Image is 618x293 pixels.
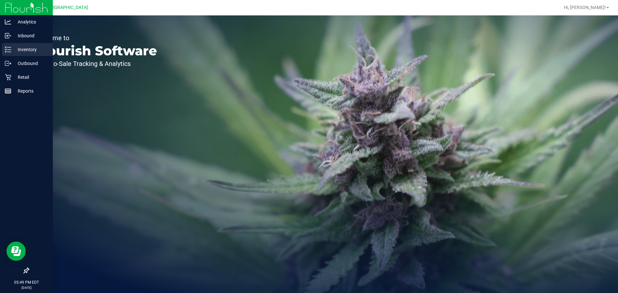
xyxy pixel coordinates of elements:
[11,18,50,26] p: Analytics
[35,44,157,57] p: Flourish Software
[564,5,606,10] span: Hi, [PERSON_NAME]!
[5,46,11,53] inline-svg: Inventory
[35,35,157,41] p: Welcome to
[35,60,157,67] p: Seed-to-Sale Tracking & Analytics
[3,279,50,285] p: 05:49 PM EDT
[5,88,11,94] inline-svg: Reports
[5,19,11,25] inline-svg: Analytics
[11,32,50,40] p: Inbound
[11,87,50,95] p: Reports
[5,60,11,67] inline-svg: Outbound
[3,285,50,290] p: [DATE]
[11,46,50,53] p: Inventory
[11,60,50,67] p: Outbound
[5,74,11,80] inline-svg: Retail
[6,242,26,261] iframe: Resource center
[44,5,88,10] span: [GEOGRAPHIC_DATA]
[5,32,11,39] inline-svg: Inbound
[11,73,50,81] p: Retail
